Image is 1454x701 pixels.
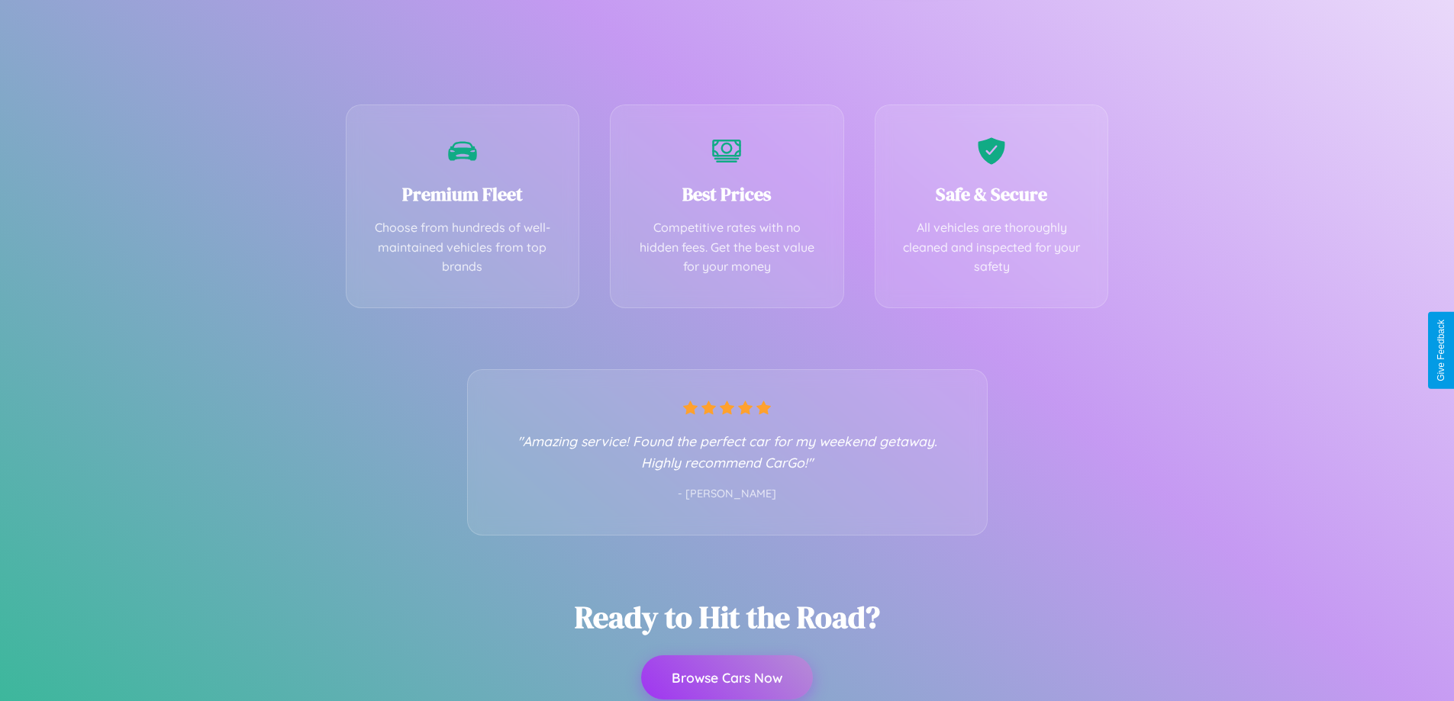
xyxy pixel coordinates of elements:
p: All vehicles are thoroughly cleaned and inspected for your safety [898,218,1085,277]
p: Competitive rates with no hidden fees. Get the best value for your money [634,218,820,277]
button: Browse Cars Now [641,655,813,699]
div: Give Feedback [1436,320,1446,381]
h3: Best Prices [634,182,820,207]
h3: Safe & Secure [898,182,1085,207]
p: Choose from hundreds of well-maintained vehicles from top brands [369,218,556,277]
h3: Premium Fleet [369,182,556,207]
p: "Amazing service! Found the perfect car for my weekend getaway. Highly recommend CarGo!" [498,430,956,473]
p: - [PERSON_NAME] [498,484,956,504]
h2: Ready to Hit the Road? [575,596,880,638]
